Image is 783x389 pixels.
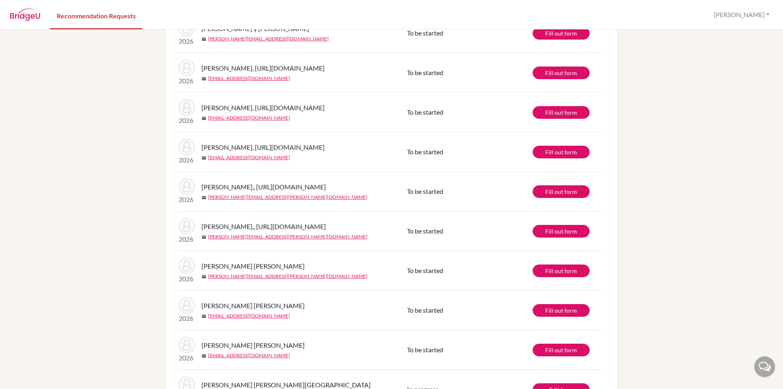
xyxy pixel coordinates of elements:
img: Nolasco Sztarkman, https://easalvador.powerschool.com/admin/students/home.html?frn=0014601 [179,139,195,155]
span: To be started [407,148,443,156]
span: mail [201,314,206,319]
p: 2026 [179,313,195,323]
a: [PERSON_NAME][EMAIL_ADDRESS][DOMAIN_NAME] [208,35,329,42]
span: [PERSON_NAME] [PERSON_NAME] [201,301,305,311]
a: Fill out form [533,185,590,198]
img: Escobar Reyes,, https://easalvador.powerschool.com/admin/students/home.html?frn=001699 [179,218,195,234]
span: [PERSON_NAME] [PERSON_NAME] [201,261,305,271]
span: To be started [407,346,443,353]
a: Fill out form [533,27,590,40]
img: Nolasco Sztarkman, https://easalvador.powerschool.com/admin/students/home.html?frn=0014601 [179,99,195,116]
span: mail [201,195,206,200]
a: Recommendation Requests [50,1,142,29]
span: To be started [407,29,443,37]
img: Nolasco Sztarkman, https://easalvador.powerschool.com/admin/students/home.html?frn=0014601 [179,60,195,76]
a: [PERSON_NAME][EMAIL_ADDRESS][PERSON_NAME][DOMAIN_NAME] [208,233,367,240]
span: mail [201,274,206,279]
img: Escobar Reyes,, https://easalvador.powerschool.com/admin/students/home.html?frn=001699 [179,178,195,195]
span: [PERSON_NAME] [PERSON_NAME] [201,340,305,350]
a: [EMAIL_ADDRESS][DOMAIN_NAME] [208,154,290,161]
a: [EMAIL_ADDRESS][DOMAIN_NAME] [208,312,290,320]
span: Help [18,6,35,13]
span: To be started [407,267,443,274]
span: [PERSON_NAME], [URL][DOMAIN_NAME] [201,63,325,73]
a: [EMAIL_ADDRESS][DOMAIN_NAME] [208,114,290,122]
span: mail [201,116,206,121]
span: To be started [407,108,443,116]
a: Fill out form [533,304,590,317]
p: 2026 [179,36,195,46]
button: [PERSON_NAME] [710,7,773,22]
span: [PERSON_NAME], [URL][DOMAIN_NAME] [201,103,325,113]
span: mail [201,156,206,160]
span: [PERSON_NAME],, [URL][DOMAIN_NAME] [201,182,326,192]
a: Fill out form [533,344,590,356]
span: mail [201,235,206,240]
img: Risi Morán, Paolo [179,297,195,313]
span: To be started [407,69,443,76]
span: mail [201,37,206,42]
a: Fill out form [533,67,590,79]
span: [PERSON_NAME],, [URL][DOMAIN_NAME] [201,222,326,231]
p: 2026 [179,274,195,284]
p: 2026 [179,76,195,86]
span: To be started [407,306,443,314]
p: 2026 [179,353,195,363]
a: Fill out form [533,106,590,119]
a: Fill out form [533,225,590,238]
p: 2026 [179,155,195,165]
img: Silva Sauerbrey, Mario [179,258,195,274]
span: mail [201,76,206,81]
a: Fill out form [533,146,590,158]
img: Risi Morán, Paolo [179,337,195,353]
span: [PERSON_NAME], [URL][DOMAIN_NAME] [201,142,325,152]
a: [PERSON_NAME][EMAIL_ADDRESS][PERSON_NAME][DOMAIN_NAME] [208,273,367,280]
a: [PERSON_NAME][EMAIL_ADDRESS][PERSON_NAME][DOMAIN_NAME] [208,193,367,201]
p: 2026 [179,116,195,125]
a: [EMAIL_ADDRESS][DOMAIN_NAME] [208,75,290,82]
span: mail [201,353,206,358]
span: To be started [407,227,443,235]
p: 2026 [179,234,195,244]
a: Fill out form [533,265,590,277]
span: To be started [407,187,443,195]
p: 2026 [179,195,195,205]
img: BridgeU logo [10,9,40,21]
a: [EMAIL_ADDRESS][DOMAIN_NAME] [208,352,290,359]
